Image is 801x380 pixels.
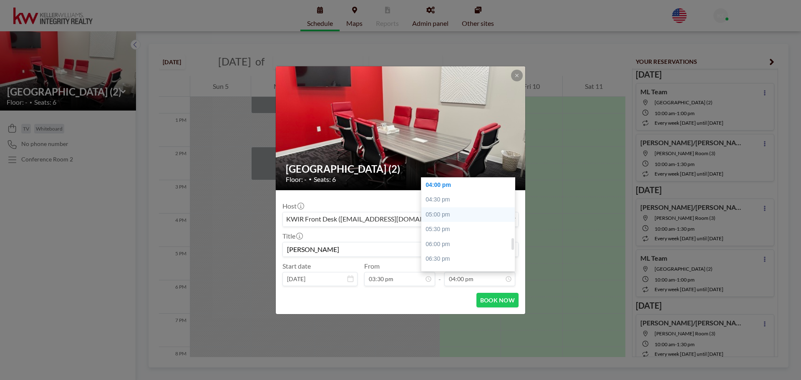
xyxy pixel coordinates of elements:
img: 537.jpg [276,34,526,222]
label: Title [282,232,302,240]
label: Start date [282,262,311,270]
span: Floor: - [286,175,307,184]
label: Host [282,202,303,210]
h2: [GEOGRAPHIC_DATA] (2) [286,163,516,175]
input: KWIR's reservation [283,242,518,257]
label: From [364,262,380,270]
div: 05:00 pm [421,207,519,222]
span: KWIR Front Desk ([EMAIL_ADDRESS][DOMAIN_NAME]) [285,214,455,225]
div: 07:00 pm [421,267,519,282]
div: 04:00 pm [421,178,519,193]
span: • [309,176,312,182]
div: Search for option [283,212,518,226]
button: BOOK NOW [476,293,519,307]
div: 06:30 pm [421,252,519,267]
div: 06:00 pm [421,237,519,252]
div: 05:30 pm [421,222,519,237]
span: - [438,265,441,283]
div: 04:30 pm [421,192,519,207]
span: Seats: 6 [314,175,336,184]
